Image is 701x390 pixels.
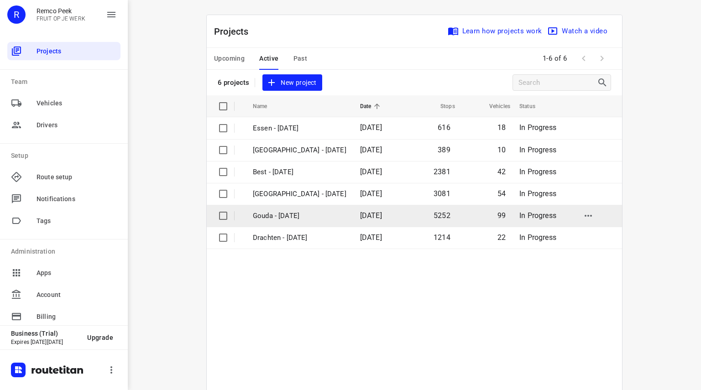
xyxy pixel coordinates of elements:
span: Date [360,101,383,112]
span: Previous Page [575,49,593,68]
div: Account [7,286,120,304]
p: Essen - [DATE] [253,123,346,134]
span: Drivers [37,120,117,130]
div: Search [597,77,611,88]
div: Drivers [7,116,120,134]
div: Tags [7,212,120,230]
div: Apps [7,264,120,282]
span: 18 [497,123,506,132]
span: Apps [37,268,117,278]
span: Tags [37,216,117,226]
div: Billing [7,307,120,326]
div: Route setup [7,168,120,186]
span: Account [37,290,117,300]
div: R [7,5,26,24]
button: New project [262,74,322,91]
span: Vehicles [477,101,510,112]
p: Expires [DATE][DATE] [11,339,80,345]
span: [DATE] [360,146,382,154]
span: Past [293,53,308,64]
span: Active [259,53,278,64]
span: 54 [497,189,506,198]
span: In Progress [519,146,556,154]
span: Route setup [37,172,117,182]
span: In Progress [519,123,556,132]
div: Projects [7,42,120,60]
input: Search projects [518,76,597,90]
span: 389 [438,146,450,154]
span: 22 [497,233,506,242]
span: New project [268,77,316,88]
p: Business (Trial) [11,330,80,337]
span: Upgrade [87,334,113,341]
span: Notifications [37,194,117,204]
span: 3081 [434,189,450,198]
div: Notifications [7,190,120,208]
p: [GEOGRAPHIC_DATA] - [DATE] [253,145,346,156]
span: [DATE] [360,123,382,132]
span: 1-6 of 6 [539,49,571,68]
span: 616 [438,123,450,132]
span: [DATE] [360,233,382,242]
p: [GEOGRAPHIC_DATA] - [DATE] [253,189,346,199]
p: Team [11,77,120,87]
p: Best - [DATE] [253,167,346,177]
span: In Progress [519,211,556,220]
p: Gouda - [DATE] [253,211,346,221]
p: Administration [11,247,120,256]
p: Remco Peek [37,7,85,15]
span: Name [253,101,279,112]
span: 42 [497,167,506,176]
p: Drachten - Monday [253,233,346,243]
span: In Progress [519,167,556,176]
span: In Progress [519,189,556,198]
button: Upgrade [80,329,120,346]
p: 6 projects [218,78,249,87]
span: Vehicles [37,99,117,108]
div: Vehicles [7,94,120,112]
p: FRUIT OP JE WERK [37,16,85,22]
span: Upcoming [214,53,245,64]
p: Setup [11,151,120,161]
span: [DATE] [360,167,382,176]
span: Stops [429,101,455,112]
span: 5252 [434,211,450,220]
span: In Progress [519,233,556,242]
span: Status [519,101,547,112]
span: 10 [497,146,506,154]
span: Billing [37,312,117,322]
span: 99 [497,211,506,220]
span: 2381 [434,167,450,176]
p: Projects [214,25,256,38]
span: Projects [37,47,117,56]
span: 1214 [434,233,450,242]
span: Next Page [593,49,611,68]
span: [DATE] [360,189,382,198]
span: [DATE] [360,211,382,220]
